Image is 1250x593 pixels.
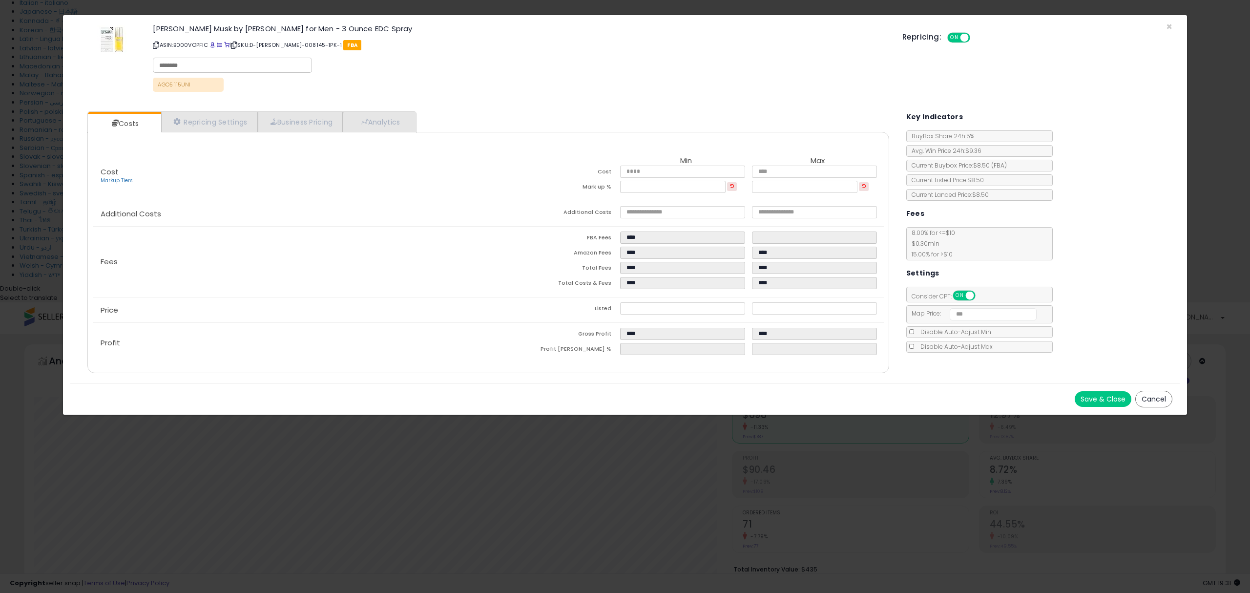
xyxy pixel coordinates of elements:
td: Gross Profit [488,328,620,343]
td: Profit [PERSON_NAME] % [488,343,620,358]
span: Disable Auto-Adjust Min [916,328,991,336]
span: Disable Auto-Adjust Max [916,342,993,351]
span: Map Price: [907,309,1037,318]
p: Price [93,306,488,314]
button: Save & Close [1075,391,1131,407]
td: Listed [488,302,620,318]
button: Cancel [1135,391,1172,407]
p: Profit [93,339,488,347]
